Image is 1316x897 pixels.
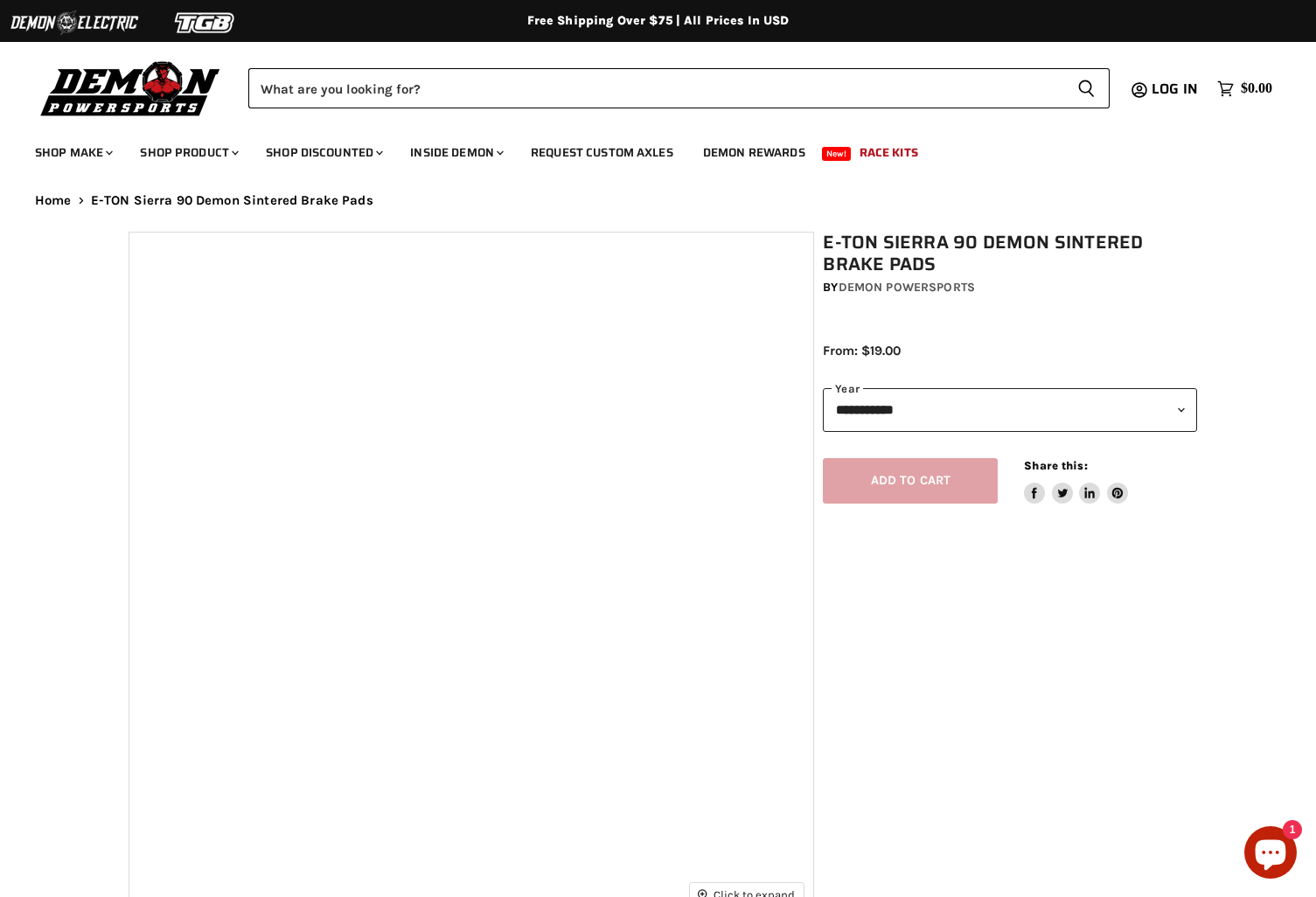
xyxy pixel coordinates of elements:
span: E-TON Sierra 90 Demon Sintered Brake Pads [91,193,373,208]
a: Shop Make [22,135,123,170]
span: $0.00 [1241,80,1272,97]
div: by [823,278,1197,297]
span: New! [822,147,852,161]
a: Inside Demon [397,135,514,170]
a: Home [35,193,72,208]
img: Demon Electric Logo 2 [9,6,140,39]
form: Product [248,68,1110,108]
input: Search [248,68,1063,108]
inbox-online-store-chat: Shopify online store chat [1239,826,1302,883]
img: Demon Powersports [35,57,226,119]
aside: Share this: [1024,458,1128,504]
a: Shop Product [127,135,249,170]
img: TGB Logo 2 [140,6,271,39]
a: Demon Powersports [839,280,975,295]
button: Search [1063,68,1110,108]
a: Race Kits [846,135,931,170]
span: Log in [1152,78,1198,100]
a: Demon Rewards [690,135,818,170]
a: Log in [1144,81,1208,97]
ul: Main menu [22,128,1268,170]
span: From: $19.00 [823,343,901,358]
a: $0.00 [1208,76,1281,101]
span: Share this: [1024,459,1087,472]
a: Request Custom Axles [518,135,686,170]
a: Shop Discounted [253,135,393,170]
h1: E-TON Sierra 90 Demon Sintered Brake Pads [823,232,1197,275]
select: year [823,388,1197,431]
